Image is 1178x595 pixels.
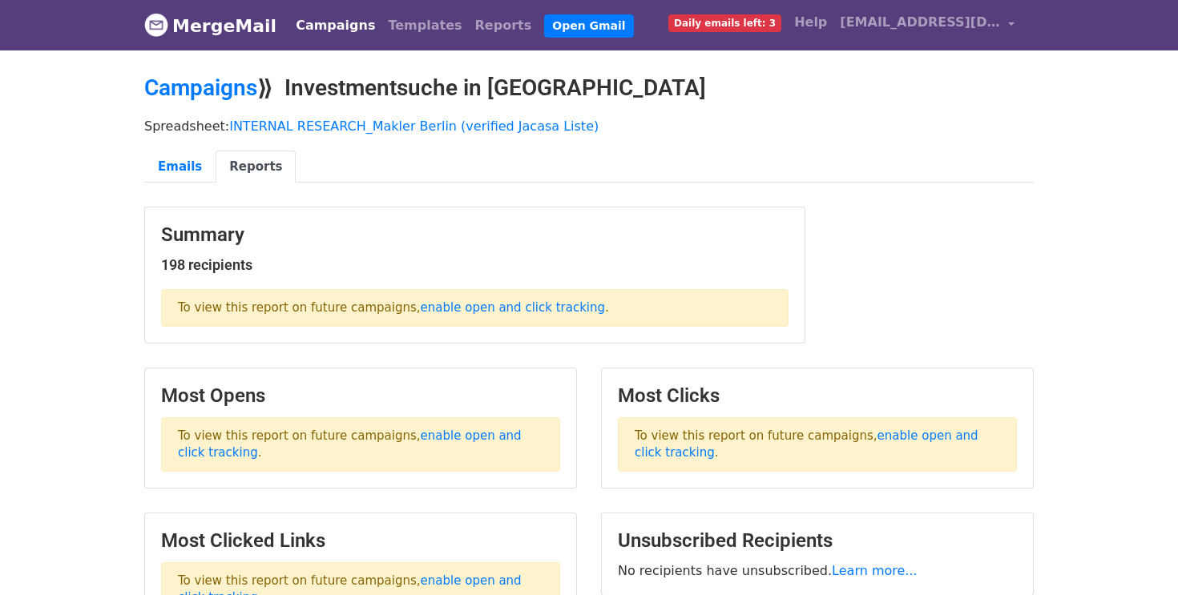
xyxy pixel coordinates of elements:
[662,6,788,38] a: Daily emails left: 3
[229,119,599,134] a: INTERNAL RESEARCH_Makler Berlin (verified Jacasa Liste)
[161,384,560,408] h3: Most Opens
[668,14,781,32] span: Daily emails left: 3
[216,151,296,183] a: Reports
[289,10,381,42] a: Campaigns
[161,256,789,274] h5: 198 recipients
[161,223,789,247] h3: Summary
[381,10,468,42] a: Templates
[144,13,168,37] img: MergeMail logo
[469,10,539,42] a: Reports
[144,74,257,101] a: Campaigns
[618,562,1017,579] p: No recipients have unsubscribed.
[144,118,1034,135] p: Spreadsheet:
[421,300,605,315] a: enable open and click tracking
[178,428,522,460] a: enable open and click tracking
[788,6,833,38] a: Help
[144,9,276,42] a: MergeMail
[618,529,1017,553] h3: Unsubscribed Recipients
[144,74,1034,102] h2: ⟫ Investmentsuche in [GEOGRAPHIC_DATA]
[635,428,978,460] a: enable open and click tracking
[161,417,560,472] p: To view this report on future campaigns, .
[832,563,918,578] a: Learn more...
[618,417,1017,472] p: To view this report on future campaigns, .
[161,289,789,327] p: To view this report on future campaigns, .
[840,13,1000,32] span: [EMAIL_ADDRESS][DOMAIN_NAME]
[544,14,633,38] a: Open Gmail
[144,151,216,183] a: Emails
[833,6,1021,44] a: [EMAIL_ADDRESS][DOMAIN_NAME]
[161,529,560,553] h3: Most Clicked Links
[618,384,1017,408] h3: Most Clicks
